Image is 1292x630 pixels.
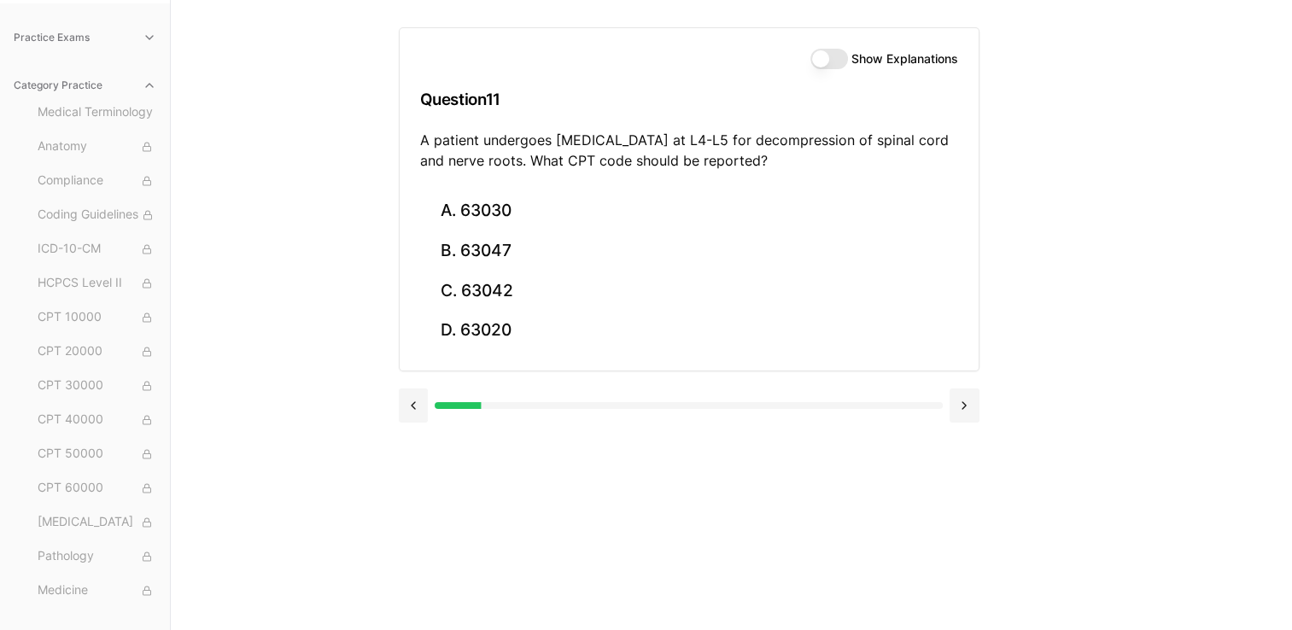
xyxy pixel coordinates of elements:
h3: Question 11 [420,74,958,125]
span: Medical Terminology [38,103,156,122]
button: CPT 50000 [31,440,163,468]
span: Anatomy [38,137,156,156]
span: CPT 20000 [38,342,156,361]
span: CPT 40000 [38,411,156,429]
span: Compliance [38,172,156,190]
button: CPT 60000 [31,475,163,502]
button: Anatomy [31,133,163,160]
span: Pathology [38,547,156,566]
button: [MEDICAL_DATA] [31,509,163,536]
span: CPT 60000 [38,479,156,498]
span: ICD-10-CM [38,240,156,259]
button: Medical Terminology [31,99,163,126]
span: Coding Guidelines [38,206,156,225]
span: Medicine [38,581,156,600]
span: CPT 50000 [38,445,156,464]
button: C. 63042 [420,271,958,311]
button: HCPCS Level II [31,270,163,297]
button: B. 63047 [420,231,958,271]
button: Coding Guidelines [31,201,163,229]
span: CPT 10000 [38,308,156,327]
button: CPT 30000 [31,372,163,400]
p: A patient undergoes [MEDICAL_DATA] at L4-L5 for decompression of spinal cord and nerve roots. Wha... [420,130,958,171]
span: HCPCS Level II [38,274,156,293]
button: Compliance [31,167,163,195]
button: Practice Exams [7,24,163,51]
button: A. 63030 [420,191,958,231]
button: Category Practice [7,72,163,99]
button: ICD-10-CM [31,236,163,263]
button: Pathology [31,543,163,570]
button: D. 63020 [420,311,958,351]
span: CPT 30000 [38,376,156,395]
span: [MEDICAL_DATA] [38,513,156,532]
label: Show Explanations [851,53,958,65]
button: CPT 40000 [31,406,163,434]
button: CPT 10000 [31,304,163,331]
button: Medicine [31,577,163,604]
button: CPT 20000 [31,338,163,365]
